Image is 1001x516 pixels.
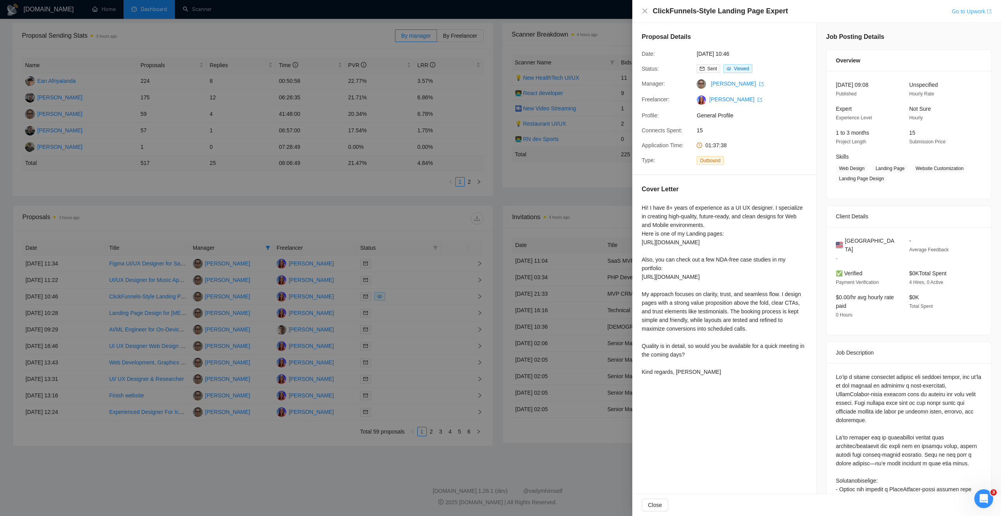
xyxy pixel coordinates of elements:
[909,139,946,145] span: Submission Price
[909,91,934,97] span: Hourly Rate
[711,81,764,87] a: [PERSON_NAME] export
[836,91,857,97] span: Published
[707,66,717,71] span: Sent
[909,115,923,121] span: Hourly
[845,236,897,254] span: [GEOGRAPHIC_DATA]
[952,8,992,15] a: Go to Upworkexport
[836,115,872,121] span: Experience Level
[836,270,863,276] span: ✅ Verified
[697,126,814,135] span: 15
[909,82,938,88] span: Unspecified
[642,157,655,163] span: Type:
[836,154,849,160] span: Skills
[734,66,749,71] span: Viewed
[697,95,706,105] img: c1o0rOVReXCKi1bnQSsgHbaWbvfM_HSxWVsvTMtH2C50utd8VeU_52zlHuo4ie9fkT
[642,112,659,119] span: Profile:
[726,66,731,71] span: eye
[697,111,814,120] span: General Profile
[872,164,908,173] span: Landing Page
[836,280,879,285] span: Payment Verification
[642,51,655,57] span: Date:
[653,6,788,16] h4: ClickFunnels-Style Landing Page Expert
[642,127,682,134] span: Connects Spent:
[836,294,894,309] span: $0.00/hr avg hourly rate paid
[909,270,946,276] span: $0K Total Spent
[836,106,852,112] span: Expert
[909,106,931,112] span: Not Sure
[642,32,691,42] h5: Proposal Details
[912,164,967,173] span: Website Customization
[826,32,884,42] h5: Job Posting Details
[700,66,704,71] span: mail
[836,256,837,261] span: -
[642,185,679,194] h5: Cover Letter
[909,130,915,136] span: 15
[909,247,949,253] span: Average Feedback
[642,203,807,376] div: Hi! I have 8+ years of experience as a UI UX designer. I specialize in creating high-quality, fut...
[759,82,764,86] span: export
[909,294,919,300] span: $0K
[697,156,724,165] span: Outbound
[642,81,665,87] span: Manager:
[648,501,662,509] span: Close
[836,241,843,249] img: 🇺🇸
[697,143,702,148] span: clock-circle
[836,174,887,183] span: Landing Page Design
[836,82,868,88] span: [DATE] 09:08
[642,142,684,148] span: Application Time:
[987,9,992,14] span: export
[836,164,868,173] span: Web Design
[836,56,860,65] span: Overview
[705,142,727,148] span: 01:37:38
[974,489,993,508] iframe: Intercom live chat
[836,206,982,227] div: Client Details
[709,96,762,102] a: [PERSON_NAME] export
[990,489,997,496] span: 3
[642,8,648,14] span: close
[836,342,982,363] div: Job Description
[642,499,668,511] button: Close
[836,130,869,136] span: 1 to 3 months
[757,97,762,102] span: export
[642,66,659,72] span: Status:
[697,49,814,58] span: [DATE] 10:46
[836,139,866,145] span: Project Length
[909,238,911,244] span: -
[642,96,670,102] span: Freelancer:
[909,304,933,309] span: Total Spent
[909,280,943,285] span: 4 Hires, 0 Active
[836,312,852,318] span: 0 Hours
[642,8,648,15] button: Close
